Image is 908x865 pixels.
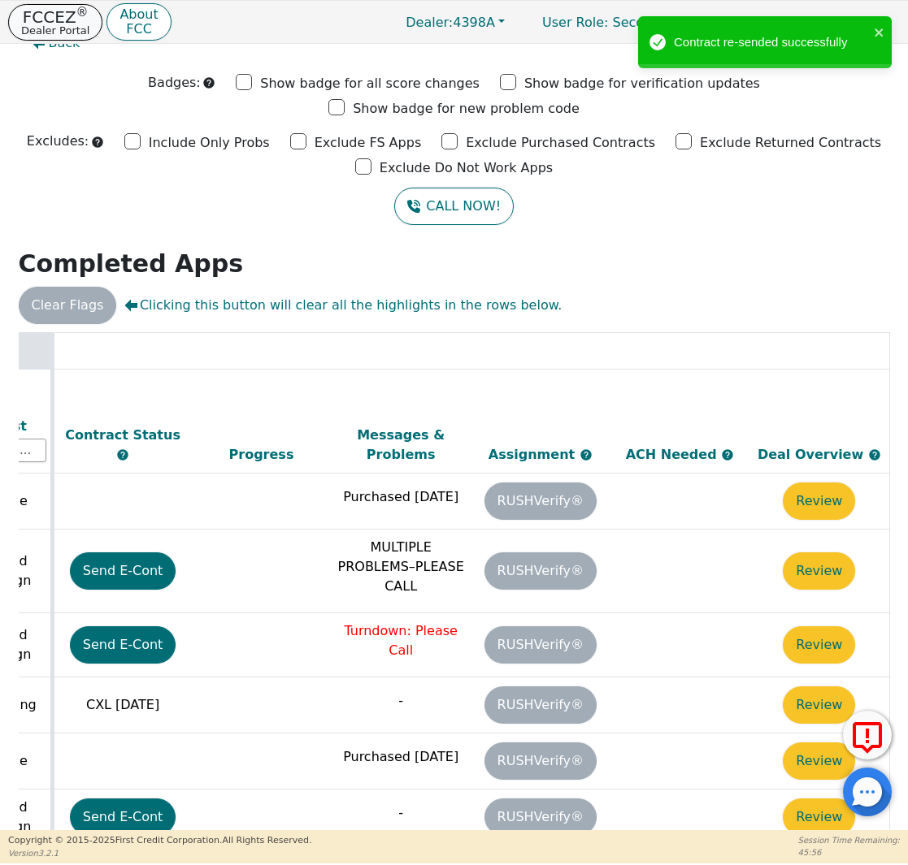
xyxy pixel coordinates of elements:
p: Exclude FS Apps [315,133,422,153]
p: Include Only Probs [149,133,270,153]
p: Exclude Returned Contracts [700,133,881,153]
span: Contract Status [65,427,180,443]
p: Show badge for new problem code [353,99,580,119]
button: Review [783,742,855,780]
span: User Role : [542,15,608,30]
button: close [874,23,885,41]
button: Send E-Cont [70,626,176,664]
p: Show badge for verification updates [524,74,760,93]
button: FCCEZ®Dealer Portal [8,4,102,41]
button: Send E-Cont [70,798,176,836]
p: - [335,691,467,711]
p: Exclude Do Not Work Apps [380,158,553,178]
p: About [119,8,158,21]
p: Session Time Remaining: [798,834,900,846]
button: Review [783,686,855,724]
div: Messages & Problems [335,426,467,465]
p: Badges: [148,73,201,93]
p: Turndown: Please Call [335,621,467,660]
a: User Role: Secondary [526,6,697,38]
button: CALL NOW! [394,188,514,225]
p: FCC [119,23,158,36]
span: Clicking this button will clear all the highlights in the rows below. [124,296,562,315]
button: Review [783,552,855,590]
p: MULTIPLE PROBLEMS–PLEASE CALL [335,538,467,596]
div: Contract re-sended successfully [674,33,869,52]
strong: Completed Apps [19,249,244,278]
sup: ® [76,5,89,19]
button: AboutFCC [106,3,171,41]
button: 4398A:[PERSON_NAME] [702,10,900,35]
div: Progress [196,445,328,465]
span: Deal Overview [758,447,881,462]
button: Review [783,626,855,664]
p: Purchased [DATE] [335,747,467,767]
p: Version 3.2.1 [8,847,311,859]
span: All Rights Reserved. [222,835,311,846]
span: ACH Needed [626,447,722,462]
p: Excludes: [27,132,89,151]
td: CXL [DATE] [52,677,192,733]
span: Assignment [489,447,580,462]
p: 45:56 [798,846,900,859]
p: FCCEZ [21,9,89,25]
p: Purchased [DATE] [335,487,467,507]
span: 4398A [406,15,495,30]
p: Show badge for all score changes [260,74,480,93]
button: Review [783,482,855,520]
p: Copyright © 2015- 2025 First Credit Corporation. [8,834,311,848]
p: Exclude Purchased Contracts [466,133,655,153]
span: Dealer: [406,15,453,30]
p: Secondary [526,6,697,38]
p: - [335,803,467,823]
button: Report Error to FCC [843,711,892,759]
p: Dealer Portal [21,25,89,36]
button: Send E-Cont [70,552,176,590]
button: Dealer:4398A [389,10,522,35]
button: Review [783,798,855,836]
